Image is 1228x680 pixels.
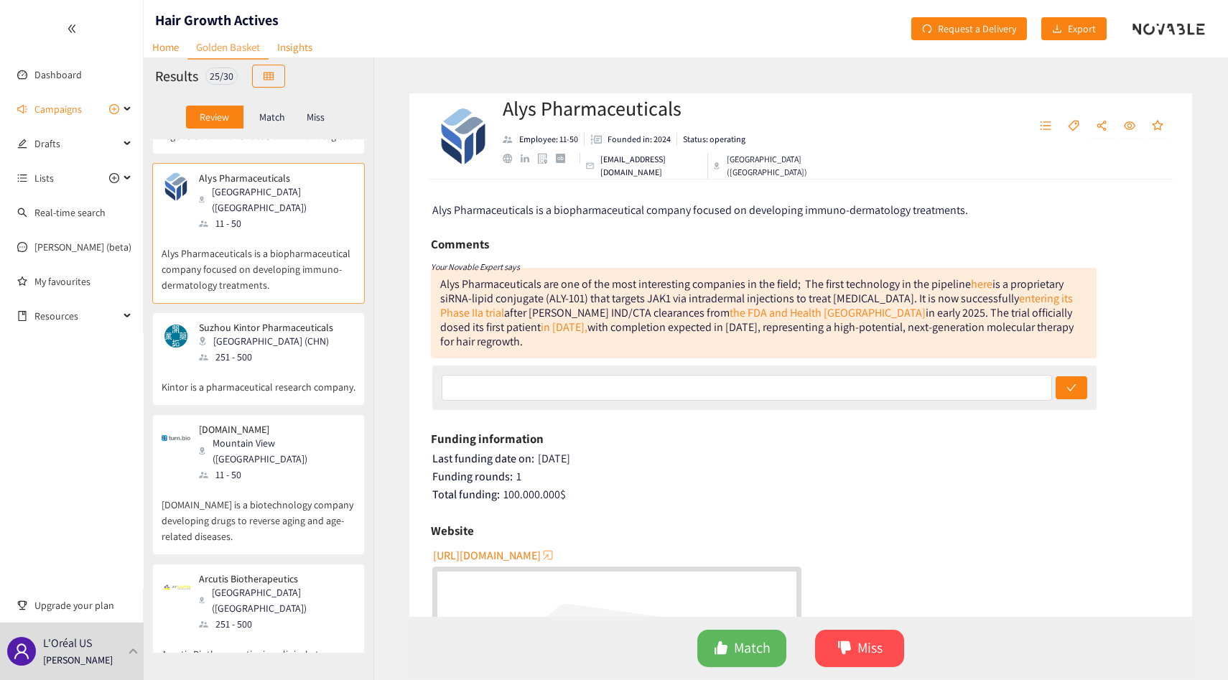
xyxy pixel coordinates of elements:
[1152,120,1163,133] span: star
[200,111,229,123] p: Review
[440,291,1073,320] a: entering its Phase IIa trial
[199,573,345,584] p: Arcutis Biotherapeutics
[34,68,82,81] a: Dashboard
[17,600,27,610] span: trophy
[1041,17,1107,40] button: downloadExport
[538,153,556,164] a: google maps
[205,67,238,85] div: 25 / 30
[199,616,354,632] div: 251 - 500
[432,202,968,218] span: Alys Pharmaceuticals is a biopharmaceutical company focused on developing immuno-dermatology trea...
[269,36,321,58] a: Insights
[34,95,82,124] span: Campaigns
[199,322,333,333] p: Suzhou Kintor Pharmaceuticals
[1056,376,1087,399] button: check
[1040,120,1051,133] span: unordered-list
[162,483,355,544] p: [DOMAIN_NAME] is a biotechnology company developing drugs to reverse aging and age-related diseases.
[1068,21,1096,37] span: Export
[1145,115,1171,138] button: star
[162,365,355,395] p: Kintor is a pharmaceutical research company.
[608,133,671,146] p: Founded in: 2024
[541,320,587,335] a: in [DATE],
[432,488,1171,502] div: 100.000.000 $
[714,641,728,657] span: like
[734,637,771,659] span: Match
[432,451,534,466] span: Last funding date on:
[683,133,745,146] p: Status: operating
[34,206,106,219] a: Real-time search
[17,173,27,183] span: unordered-list
[144,36,187,58] a: Home
[677,133,745,146] li: Status
[432,470,1171,484] div: 1
[837,641,852,657] span: dislike
[199,333,342,349] div: [GEOGRAPHIC_DATA] (CHN)
[714,153,852,179] div: [GEOGRAPHIC_DATA] ([GEOGRAPHIC_DATA])
[815,630,904,667] button: dislikeMiss
[199,467,354,483] div: 11 - 50
[43,634,92,652] p: L'Oréal US
[503,133,585,146] li: Employees
[432,487,500,502] span: Total funding:
[1089,115,1115,138] button: share-alt
[1124,120,1135,133] span: eye
[109,173,119,183] span: plus-circle
[857,637,883,659] span: Miss
[34,164,54,192] span: Lists
[199,184,354,215] div: [GEOGRAPHIC_DATA] ([GEOGRAPHIC_DATA])
[1033,115,1059,138] button: unordered-list
[432,469,513,484] span: Funding rounds:
[34,302,119,330] span: Resources
[199,172,345,184] p: Alys Pharmaceuticals
[162,573,190,602] img: Snapshot of the company's website
[585,133,677,146] li: Founded in year
[187,36,269,60] a: Golden Basket
[34,129,119,158] span: Drafts
[199,424,345,435] p: [DOMAIN_NAME]
[259,111,285,123] p: Match
[34,591,132,620] span: Upgrade your plan
[938,21,1016,37] span: Request a Delivery
[67,24,77,34] span: double-left
[199,435,354,467] div: Mountain View ([GEOGRAPHIC_DATA])
[17,104,27,114] span: sound
[1096,120,1107,133] span: share-alt
[730,305,926,320] a: the FDA and Health [GEOGRAPHIC_DATA]
[911,17,1027,40] button: redoRequest a Delivery
[199,584,354,616] div: [GEOGRAPHIC_DATA] ([GEOGRAPHIC_DATA])
[252,65,285,88] button: table
[1156,611,1228,680] div: Widget de chat
[34,241,131,253] a: [PERSON_NAME] (beta)
[1068,120,1079,133] span: tag
[503,94,852,123] h2: Alys Pharmaceuticals
[1117,115,1143,138] button: eye
[17,139,27,149] span: edit
[17,311,27,321] span: book
[1052,24,1062,35] span: download
[922,24,932,35] span: redo
[155,10,279,30] h1: Hair Growth Actives
[155,66,198,86] h2: Results
[162,172,190,201] img: Snapshot of the company's website
[264,71,274,83] span: table
[971,276,992,292] a: here
[433,546,541,564] span: [URL][DOMAIN_NAME]
[434,108,492,165] img: Company Logo
[431,520,474,541] h6: Website
[199,215,354,231] div: 11 - 50
[199,349,342,365] div: 251 - 500
[109,104,119,114] span: plus-circle
[1156,611,1228,680] iframe: Chat Widget
[431,261,520,272] i: Your Novable Expert says
[162,322,190,350] img: Snapshot of the company's website
[1066,383,1076,394] span: check
[34,267,132,296] a: My favourites
[162,231,355,293] p: Alys Pharmaceuticals is a biopharmaceutical company focused on developing immuno-dermatology trea...
[432,452,1171,466] div: [DATE]
[162,424,190,452] img: Snapshot of the company's website
[503,154,521,163] a: website
[1061,115,1087,138] button: tag
[43,652,113,668] p: [PERSON_NAME]
[431,428,544,450] h6: Funding information
[556,154,574,163] a: crunchbase
[431,233,489,255] h6: Comments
